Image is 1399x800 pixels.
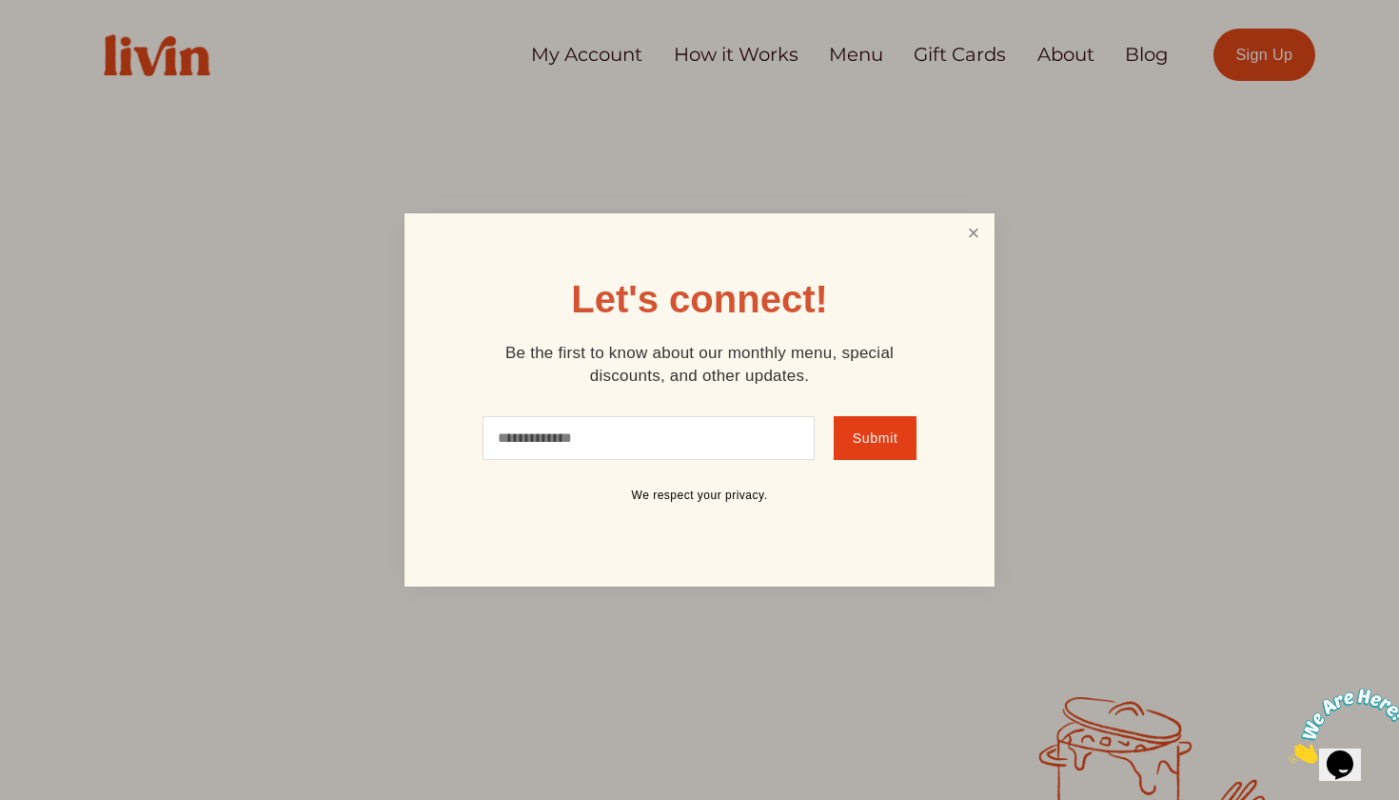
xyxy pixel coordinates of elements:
span: Submit [853,430,898,446]
p: We respect your privacy. [471,489,928,504]
button: Submit [834,416,916,460]
img: Chat attention grabber [8,8,126,83]
iframe: chat widget [1281,681,1399,771]
p: Be the first to know about our monthly menu, special discounts, and other updates. [471,342,928,388]
a: Close [956,216,992,251]
h1: Let's connect! [571,280,828,318]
